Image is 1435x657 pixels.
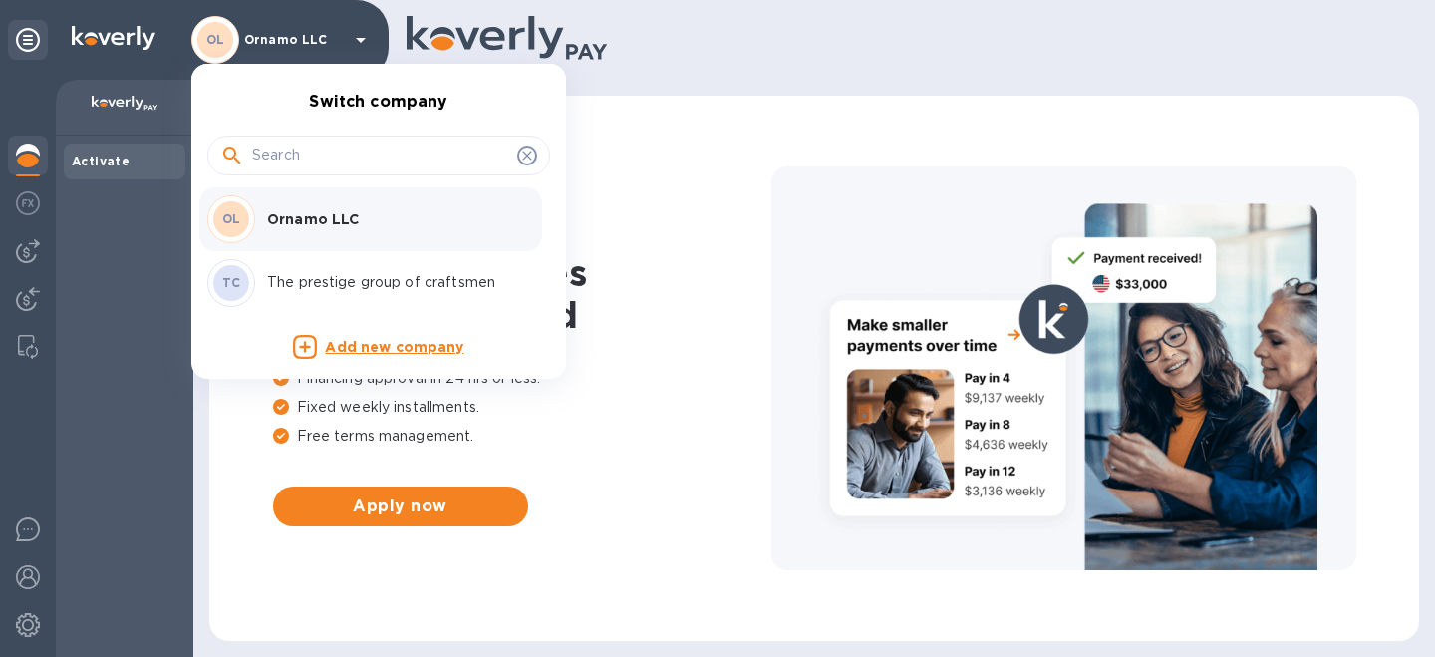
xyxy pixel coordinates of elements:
b: OL [222,211,241,226]
p: Add new company [325,337,463,359]
p: Ornamo LLC [267,209,518,229]
p: The prestige group of craftsmen [267,272,518,293]
b: TC [222,275,241,290]
input: Search [252,141,509,170]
